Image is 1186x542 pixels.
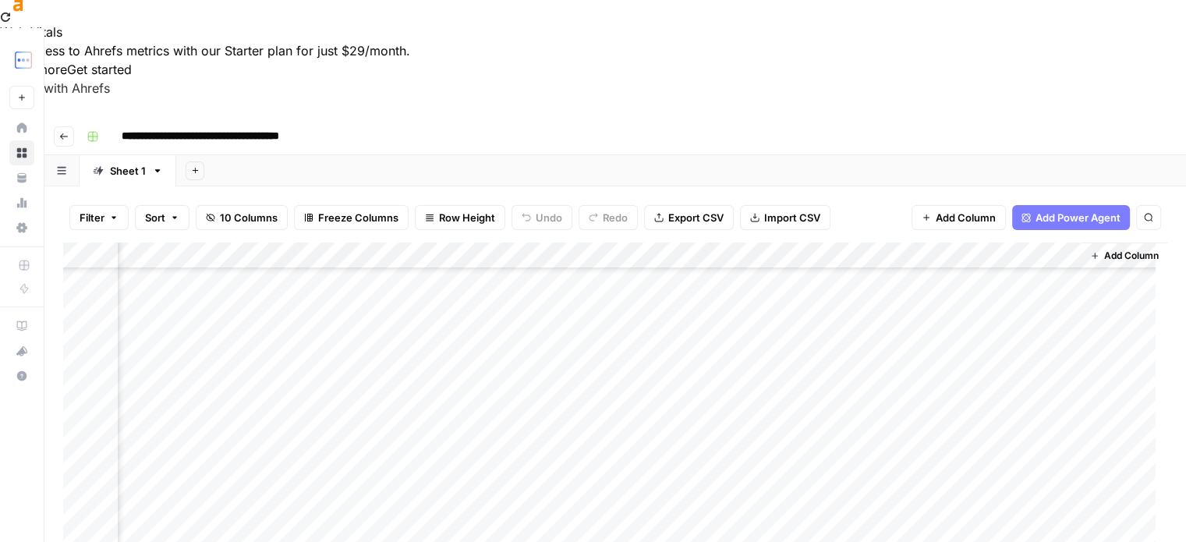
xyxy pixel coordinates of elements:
[196,205,288,230] button: 10 Columns
[439,210,495,225] span: Row Height
[1104,249,1159,263] span: Add Column
[318,210,398,225] span: Freeze Columns
[1036,210,1121,225] span: Add Power Agent
[9,314,34,338] a: AirOps Academy
[9,215,34,240] a: Settings
[740,205,830,230] button: Import CSV
[220,210,278,225] span: 10 Columns
[912,205,1006,230] button: Add Column
[9,115,34,140] a: Home
[135,205,189,230] button: Sort
[536,210,562,225] span: Undo
[9,165,34,190] a: Your Data
[110,163,146,179] div: Sheet 1
[764,210,820,225] span: Import CSV
[9,190,34,215] a: Usage
[9,363,34,388] button: Help + Support
[80,155,176,186] a: Sheet 1
[512,205,572,230] button: Undo
[1084,246,1165,266] button: Add Column
[80,210,104,225] span: Filter
[9,338,34,363] button: What's new?
[145,210,165,225] span: Sort
[10,339,34,363] div: What's new?
[644,205,734,230] button: Export CSV
[294,205,409,230] button: Freeze Columns
[579,205,638,230] button: Redo
[1012,205,1130,230] button: Add Power Agent
[936,210,996,225] span: Add Column
[603,210,628,225] span: Redo
[67,60,132,79] button: Get started
[415,205,505,230] button: Row Height
[668,210,724,225] span: Export CSV
[9,140,34,165] a: Browse
[69,205,129,230] button: Filter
